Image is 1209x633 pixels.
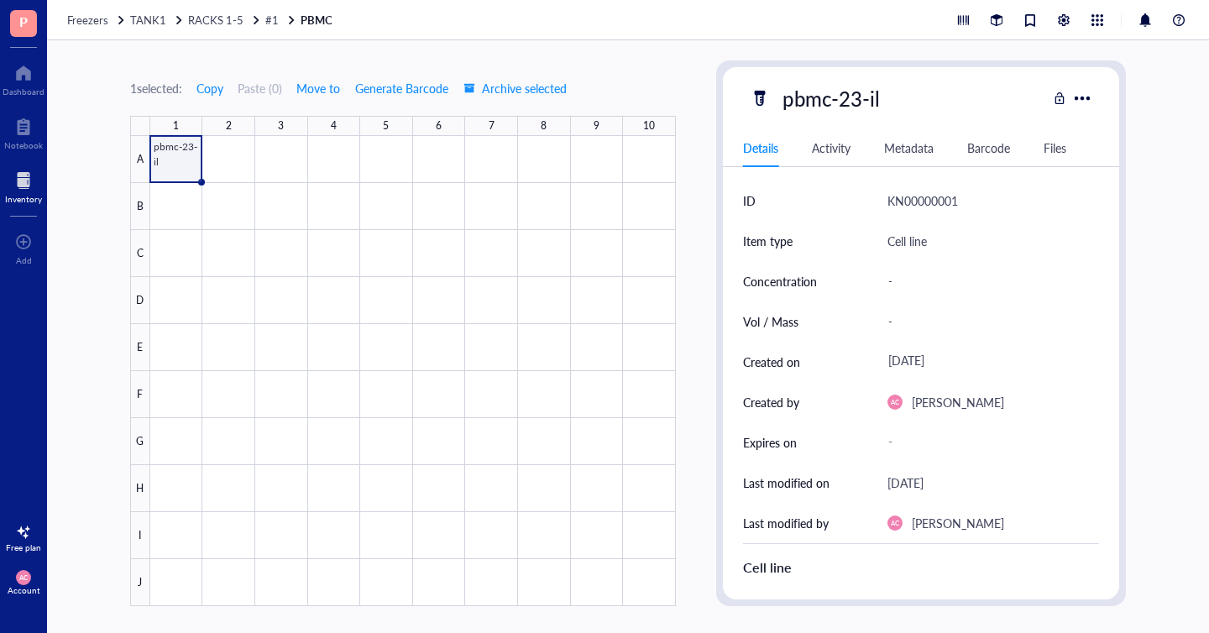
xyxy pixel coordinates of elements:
button: Copy [196,75,224,102]
div: Cell line [887,231,927,251]
div: Metadata [884,139,934,157]
div: 6 [436,116,442,136]
button: Generate Barcode [354,75,449,102]
div: H [130,465,150,512]
div: - [881,304,1092,339]
div: Account [8,585,40,595]
a: Freezers [67,13,127,28]
button: Move to [296,75,341,102]
div: Dashboard [3,86,44,97]
div: Inventory [5,194,42,204]
div: D [130,277,150,324]
a: PBMC [301,13,336,28]
span: #1 [265,12,279,28]
div: G [130,418,150,465]
div: [PERSON_NAME] [912,392,1004,412]
div: 8 [541,116,547,136]
div: Barcode [967,139,1010,157]
a: Notebook [4,113,43,150]
span: Move to [296,81,340,95]
div: 10 [643,116,655,136]
div: Item type [743,232,793,250]
div: Vol / Mass [743,312,798,331]
div: Concentration [743,272,817,290]
div: [PERSON_NAME] [912,513,1004,533]
div: 3 [278,116,284,136]
span: Generate Barcode [355,81,448,95]
span: AC [19,573,29,581]
span: TANK1 [130,12,166,28]
div: Free plan [6,542,41,552]
div: B [130,183,150,230]
div: Add [16,255,32,265]
div: J [130,559,150,606]
div: Files [1044,139,1066,157]
div: Last modified by [743,514,829,532]
div: I [130,512,150,559]
div: Expires on [743,433,797,452]
div: Details [743,139,778,157]
div: - [881,427,1092,458]
div: Activity [812,139,850,157]
span: P [19,11,28,32]
span: Copy [196,81,223,95]
a: RACKS 1-5#1 [188,13,297,28]
div: A [130,136,150,183]
div: 5 [383,116,389,136]
div: - [881,264,1092,299]
div: Last modified on [743,473,830,492]
a: Inventory [5,167,42,204]
button: Archive selected [463,75,568,102]
div: 7 [489,116,495,136]
div: [DATE] [887,473,924,493]
a: TANK1 [130,13,185,28]
div: pbmc-23-il [775,81,887,116]
span: RACKS 1-5 [188,12,243,28]
div: C [130,230,150,277]
div: Created by [743,393,799,411]
div: Cell line [743,557,1099,578]
div: 9 [594,116,599,136]
div: 2 [226,116,232,136]
div: 1 selected: [130,79,182,97]
span: AC [890,398,899,405]
button: Paste (0) [238,75,282,102]
div: KN00000001 [887,191,958,211]
span: Archive selected [463,81,567,95]
div: [DATE] [881,347,1092,377]
div: E [130,324,150,371]
span: AC [890,519,899,526]
div: Created on [743,353,800,371]
div: 1 [173,116,179,136]
span: Freezers [67,12,108,28]
div: Notebook [4,140,43,150]
div: 4 [331,116,337,136]
a: Dashboard [3,60,44,97]
div: F [130,371,150,418]
div: ID [743,191,756,210]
